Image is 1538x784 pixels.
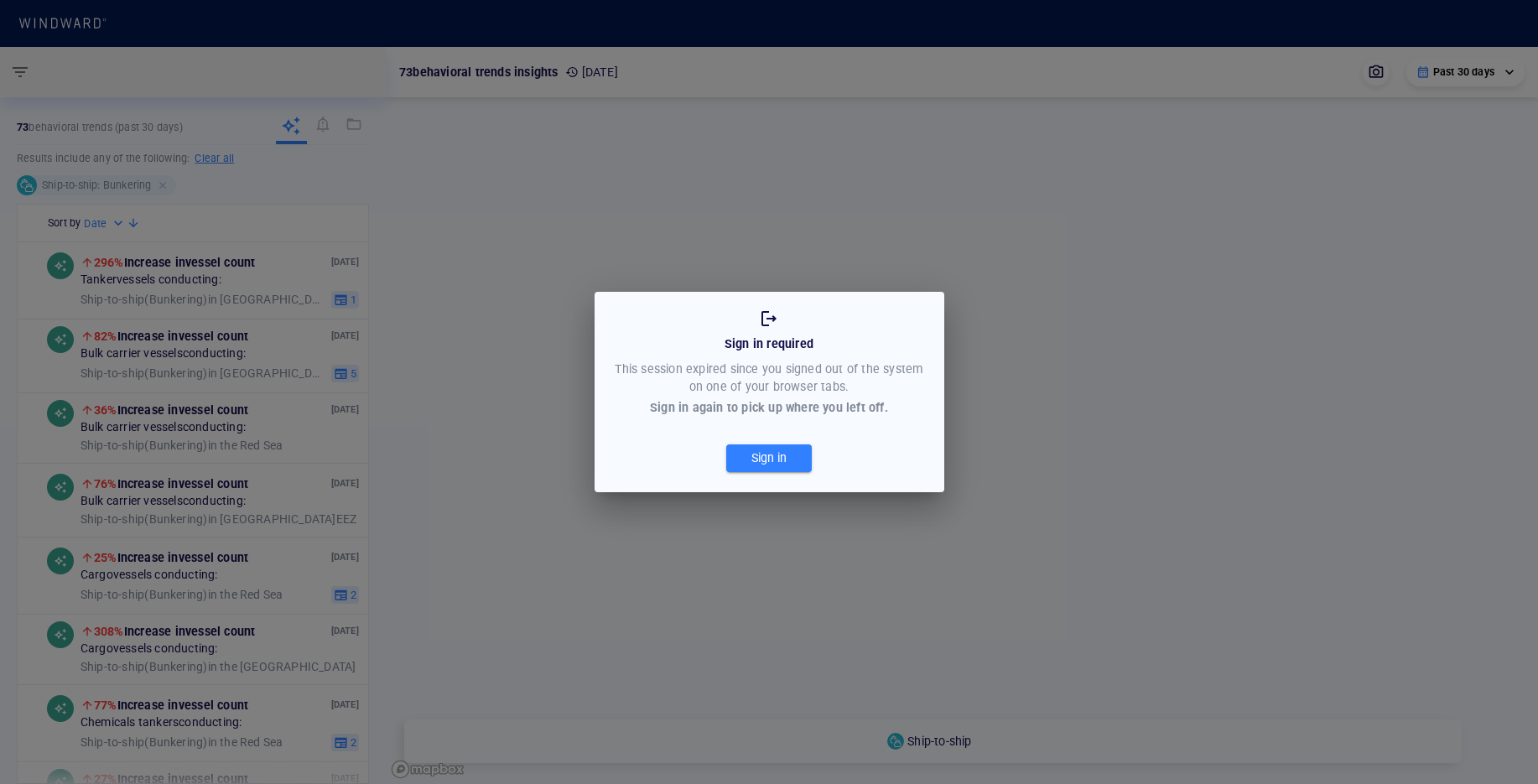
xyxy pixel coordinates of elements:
div: Sign in again to pick up where you left off. [650,399,888,417]
div: Sign in required [721,332,817,356]
iframe: Chat [1467,709,1525,771]
div: This session expired since you signed out of the system on one of your browser tabs. [611,357,927,400]
button: Sign in [726,444,812,472]
div: Sign in [748,444,790,472]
